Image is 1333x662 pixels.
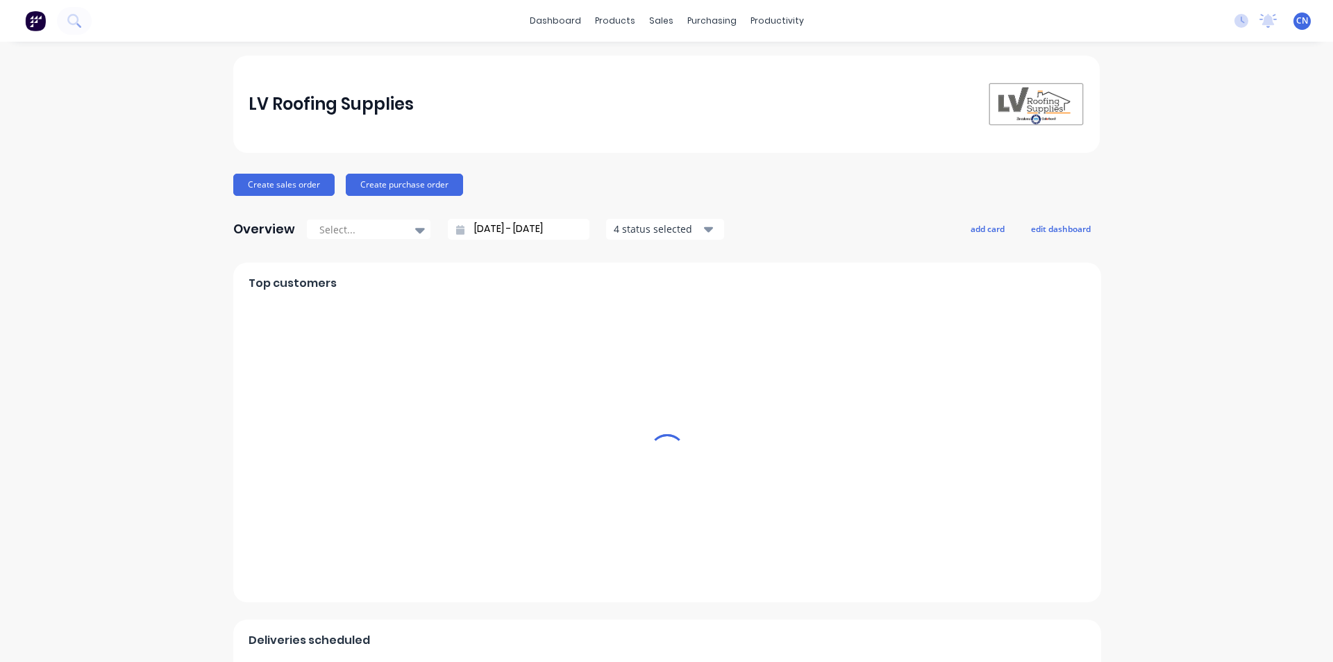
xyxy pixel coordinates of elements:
[614,222,701,236] div: 4 status selected
[249,632,370,649] span: Deliveries scheduled
[233,174,335,196] button: Create sales order
[606,219,724,240] button: 4 status selected
[346,174,463,196] button: Create purchase order
[642,10,680,31] div: sales
[987,82,1084,126] img: LV Roofing Supplies
[25,10,46,31] img: Factory
[249,90,414,118] div: LV Roofing Supplies
[233,215,295,243] div: Overview
[744,10,811,31] div: productivity
[1296,15,1308,27] span: CN
[680,10,744,31] div: purchasing
[249,275,337,292] span: Top customers
[588,10,642,31] div: products
[962,220,1014,238] button: add card
[523,10,588,31] a: dashboard
[1022,220,1100,238] button: edit dashboard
